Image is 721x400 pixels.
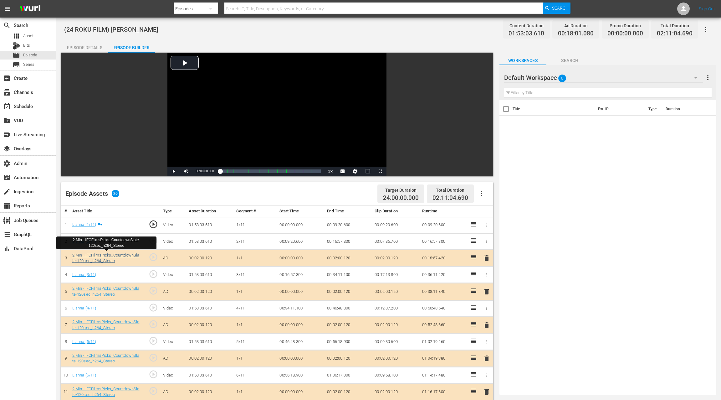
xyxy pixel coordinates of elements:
[3,202,11,210] span: Reports
[325,267,372,283] td: 00:34:11.100
[180,167,192,176] button: Mute
[61,317,70,334] td: 7
[186,283,234,300] td: 00:02:00.120
[61,267,70,283] td: 4
[186,250,234,267] td: 00:02:00.120
[161,250,187,267] td: AD
[186,350,234,367] td: 00:02:00.120
[161,205,187,217] th: Type
[325,350,372,367] td: 00:02:00.120
[3,117,11,124] span: VOD
[61,217,70,233] td: 1
[277,205,325,217] th: Start Time
[23,42,30,49] span: Bits
[325,334,372,350] td: 00:56:18.900
[234,350,277,367] td: 1/1
[61,233,70,250] td: 2
[3,22,11,29] span: Search
[61,40,108,53] button: Episode Details
[374,167,386,176] button: Fullscreen
[13,32,20,40] span: Asset
[513,100,594,118] th: Title
[108,40,155,55] div: Episode Builder
[607,21,643,30] div: Promo Duration
[61,40,108,55] div: Episode Details
[325,283,372,300] td: 00:02:00.120
[277,283,325,300] td: 00:00:00.000
[325,233,372,250] td: 00:16:57.300
[161,367,187,384] td: Video
[3,160,11,167] span: Admin
[3,131,11,138] span: Live Streaming
[161,217,187,233] td: Video
[349,167,361,176] button: Jump To Time
[277,367,325,384] td: 00:56:18.900
[699,6,715,11] a: Sign Out
[149,353,158,362] span: play_circle_outline
[420,317,467,334] td: 00:52:48.660
[186,300,234,317] td: 01:53:03.610
[149,286,158,295] span: play_circle_outline
[325,217,372,233] td: 00:09:20.600
[383,195,419,202] span: 24:00:00.000
[234,334,277,350] td: 5/11
[23,33,33,39] span: Asset
[607,30,643,37] span: 00:00:00.000
[72,306,96,310] a: Lianna (4/11)
[483,354,490,363] button: delete
[234,217,277,233] td: 1/11
[13,42,20,49] div: Bits
[372,350,420,367] td: 00:02:00.120
[325,250,372,267] td: 00:02:00.120
[72,387,140,397] a: 2 Min - IFCFilmsPicks_CountdownSlate-120sec_h264_Stereo
[325,367,372,384] td: 01:06:17.000
[662,100,699,118] th: Duration
[420,334,467,350] td: 01:02:19.260
[483,287,490,296] button: delete
[4,5,11,13] span: menu
[483,355,490,362] span: delete
[149,336,158,345] span: play_circle_outline
[108,40,155,53] button: Episode Builder
[704,70,712,85] button: more_vert
[72,253,140,263] a: 2 Min - IFCFilmsPicks_CountdownSlate-120sec_h264_Stereo
[220,169,321,173] div: Progress Bar
[277,350,325,367] td: 00:00:00.000
[657,21,693,30] div: Total Duration
[149,252,158,262] span: play_circle_outline
[167,53,386,176] div: Video Player
[65,190,119,197] div: Episode Assets
[277,217,325,233] td: 00:00:00.000
[324,167,336,176] button: Playback Rate
[234,250,277,267] td: 1/1
[186,233,234,250] td: 01:53:03.610
[234,300,277,317] td: 4/11
[112,190,119,197] span: 20
[61,300,70,317] td: 6
[372,205,420,217] th: Clip Duration
[196,169,214,173] span: 00:00:00.000
[234,205,277,217] th: Segment #
[432,194,468,201] span: 02:11:04.690
[372,317,420,334] td: 00:02:00.120
[61,205,70,217] th: #
[499,57,546,65] span: Workspaces
[645,100,662,118] th: Type
[594,100,645,118] th: Ext. ID
[372,300,420,317] td: 00:12:37.200
[325,205,372,217] th: End Time
[61,350,70,367] td: 9
[336,167,349,176] button: Captions
[186,205,234,217] th: Asset Duration
[372,250,420,267] td: 00:02:00.120
[234,283,277,300] td: 1/1
[161,283,187,300] td: AD
[61,250,70,267] td: 3
[558,30,594,37] span: 00:18:01.080
[420,233,467,250] td: 00:16:57.300
[72,319,140,330] a: 2 Min - IFCFilmsPicks_CountdownSlate-120sec_h264_Stereo
[3,231,11,238] span: GraphQL
[432,186,468,195] div: Total Duration
[325,317,372,334] td: 00:02:00.120
[483,254,490,262] span: delete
